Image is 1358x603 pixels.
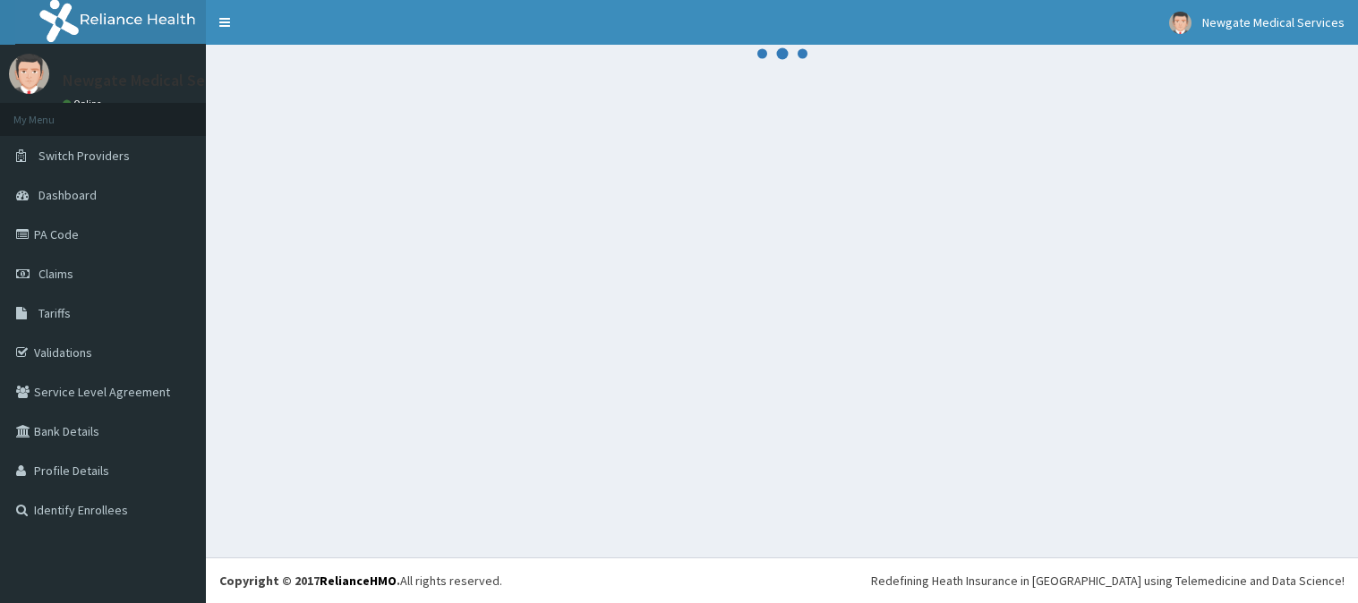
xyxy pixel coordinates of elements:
[38,148,130,164] span: Switch Providers
[320,573,397,589] a: RelianceHMO
[756,27,809,81] svg: audio-loading
[871,572,1345,590] div: Redefining Heath Insurance in [GEOGRAPHIC_DATA] using Telemedicine and Data Science!
[1202,14,1345,30] span: Newgate Medical Services
[206,557,1358,603] footer: All rights reserved.
[9,54,49,94] img: User Image
[219,573,400,589] strong: Copyright © 2017 .
[38,187,97,203] span: Dashboard
[63,72,246,89] p: Newgate Medical Services
[63,98,106,110] a: Online
[38,266,73,282] span: Claims
[1169,12,1191,34] img: User Image
[38,305,71,321] span: Tariffs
